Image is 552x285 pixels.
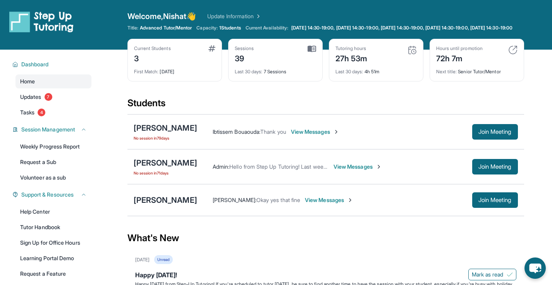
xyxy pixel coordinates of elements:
button: Join Meeting [472,124,518,140]
a: Sign Up for Office Hours [15,236,91,250]
img: logo [9,11,74,33]
div: What's New [127,221,524,255]
div: Hours until promotion [436,45,483,52]
span: 1 Students [219,25,241,31]
a: Request a Feature [15,267,91,281]
button: chat-button [524,257,546,279]
a: Volunteer as a sub [15,171,91,185]
button: Dashboard [18,60,87,68]
span: Join Meeting [478,130,512,134]
img: Chevron-Right [376,164,382,170]
span: Support & Resources [21,191,74,199]
span: Capacity: [196,25,218,31]
span: View Messages [291,128,339,136]
button: Mark as read [468,269,516,280]
span: Dashboard [21,60,49,68]
img: card [408,45,417,55]
div: 27h 53m [335,52,368,64]
img: Chevron-Right [347,197,353,203]
div: 4h 51m [335,64,417,75]
span: Advanced Tutor/Mentor [140,25,192,31]
span: No session in 71 days [134,170,197,176]
div: 72h 7m [436,52,483,64]
img: card [508,45,518,55]
span: Last 30 days : [335,69,363,74]
span: [PERSON_NAME] : [213,197,256,203]
img: card [308,45,316,52]
div: Current Students [134,45,171,52]
span: Next title : [436,69,457,74]
span: No session in 79 days [134,135,197,141]
span: Join Meeting [478,198,512,202]
button: Support & Resources [18,191,87,199]
span: Updates [20,93,41,101]
span: Okay yes that fine [256,197,300,203]
div: [PERSON_NAME] [134,157,197,168]
div: Happy [DATE]! [135,270,516,281]
a: Updates7 [15,90,91,104]
span: View Messages [334,163,382,171]
span: View Messages [305,196,353,204]
img: Chevron-Right [333,129,339,135]
a: Home [15,74,91,88]
span: Home [20,78,35,85]
button: Join Meeting [472,159,518,174]
span: Tasks [20,109,34,116]
a: Update Information [207,12,261,20]
a: [DATE] 14:30-19:00, [DATE] 14:30-19:00, [DATE] 14:30-19:00, [DATE] 14:30-19:00, [DATE] 14:30-19:00 [290,25,514,31]
div: 39 [235,52,254,64]
span: Admin : [213,163,229,170]
div: [PERSON_NAME] [134,195,197,206]
span: [DATE] 14:30-19:00, [DATE] 14:30-19:00, [DATE] 14:30-19:00, [DATE] 14:30-19:00, [DATE] 14:30-19:00 [291,25,512,31]
span: First Match : [134,69,159,74]
div: Tutoring hours [335,45,368,52]
div: Students [127,97,524,114]
div: [DATE] [134,64,215,75]
img: card [208,45,215,52]
div: Senior Tutor/Mentor [436,64,518,75]
span: Welcome, Nishat 👋 [127,11,196,22]
a: Learning Portal Demo [15,251,91,265]
a: Request a Sub [15,155,91,169]
span: Session Management [21,126,75,133]
span: Mark as read [472,271,504,278]
button: Join Meeting [472,192,518,208]
span: 7 [45,93,52,101]
a: Help Center [15,205,91,219]
div: Sessions [235,45,254,52]
span: Thank you [260,128,286,135]
span: Title: [127,25,138,31]
a: Tutor Handbook [15,220,91,234]
div: 3 [134,52,171,64]
img: Chevron Right [254,12,261,20]
div: Unread [154,255,173,264]
div: [DATE] [135,257,150,263]
a: Tasks4 [15,105,91,119]
div: 7 Sessions [235,64,316,75]
button: Session Management [18,126,87,133]
a: Weekly Progress Report [15,140,91,154]
span: Ibtissem Bouaouda : [213,128,260,135]
div: [PERSON_NAME] [134,123,197,133]
span: Current Availability: [246,25,288,31]
span: Last 30 days : [235,69,263,74]
span: Join Meeting [478,164,512,169]
img: Mark as read [507,271,513,278]
span: 4 [38,109,45,116]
